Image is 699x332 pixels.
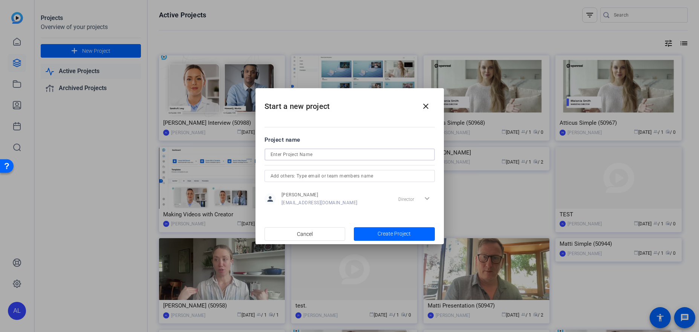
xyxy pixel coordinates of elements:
h2: Start a new project [255,88,444,119]
mat-icon: close [421,102,430,111]
mat-icon: person [265,193,276,205]
span: Cancel [297,227,313,241]
span: [EMAIL_ADDRESS][DOMAIN_NAME] [281,200,358,206]
span: [PERSON_NAME] [281,192,358,198]
input: Enter Project Name [271,150,429,159]
span: Create Project [378,230,411,238]
input: Add others: Type email or team members name [271,171,429,181]
button: Create Project [354,227,435,241]
button: Cancel [265,227,346,241]
div: Project name [265,136,435,144]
